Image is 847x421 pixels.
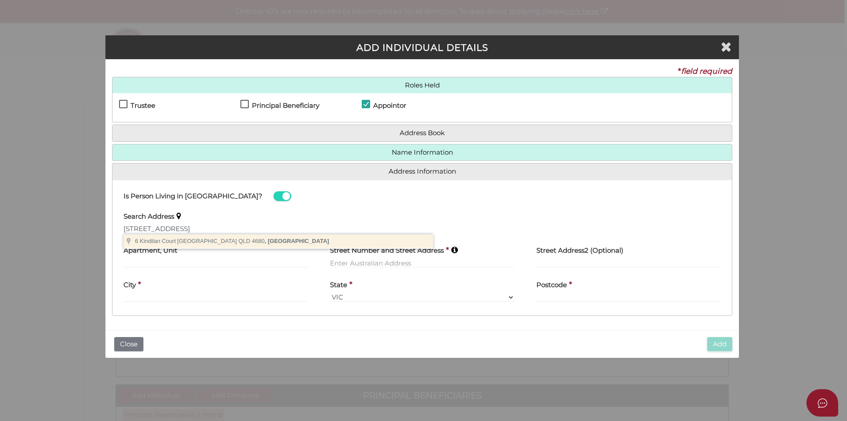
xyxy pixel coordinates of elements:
h4: City [124,281,136,289]
a: Name Information [119,149,725,156]
span: 4680 [252,238,265,244]
button: Add [707,337,732,352]
h4: State [330,281,347,289]
h4: Search Address [124,213,174,220]
span: Kindilan Court [140,238,176,244]
i: Keep typing in your address(including suburb) until it appears [176,212,181,220]
span: QLD [238,238,250,244]
span: , [GEOGRAPHIC_DATA] [177,238,329,244]
span: [GEOGRAPHIC_DATA] [177,238,237,244]
button: Open asap [806,389,838,417]
i: Keep typing in your address(including suburb) until it appears [451,246,458,254]
h4: Street Address2 (Optional) [536,247,623,254]
input: Enter Address [124,224,433,234]
h4: Postcode [536,281,567,289]
a: Address Information [119,168,725,175]
input: Enter Australian Address [330,258,514,268]
button: Close [114,337,143,352]
span: 6 [135,238,138,244]
h4: Is Person Living in [GEOGRAPHIC_DATA]? [124,193,262,200]
h4: Street Number and Street Address [330,247,444,254]
h4: Apartment, Unit [124,247,177,254]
